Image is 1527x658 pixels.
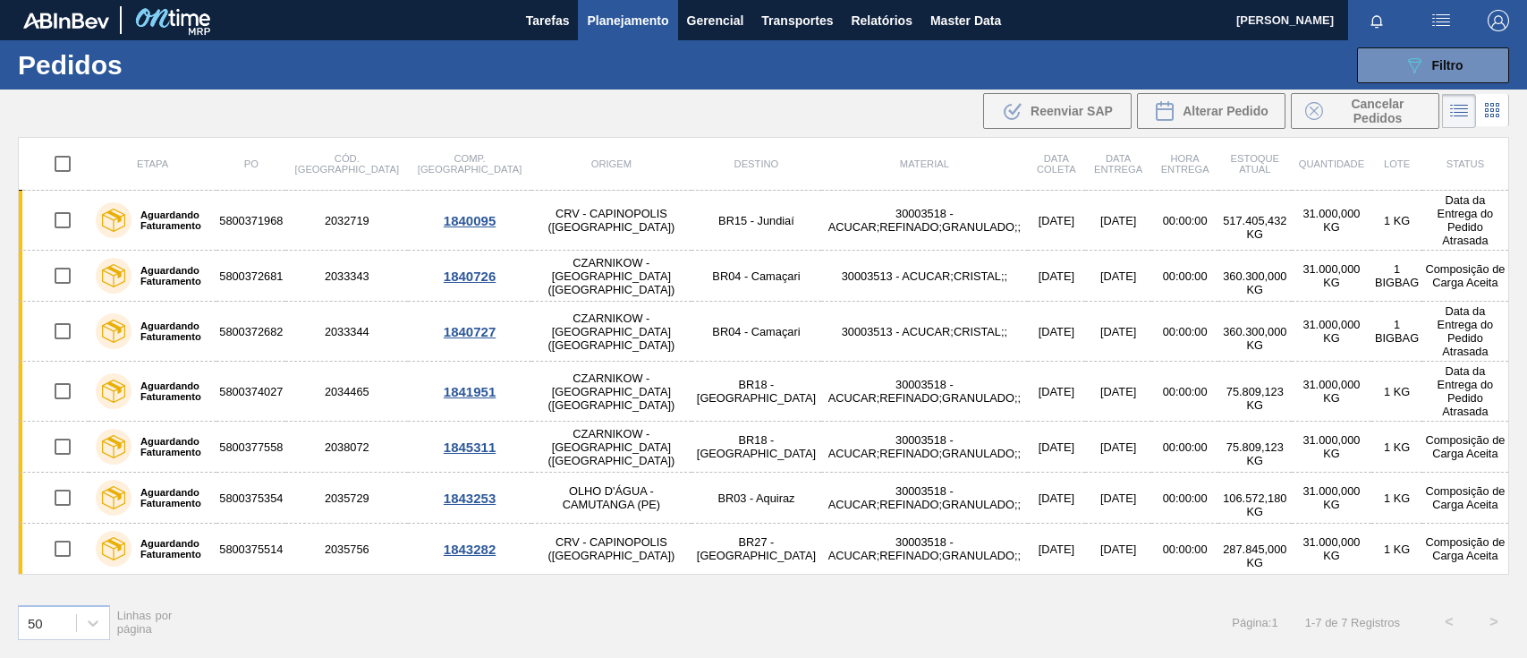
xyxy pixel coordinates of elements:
label: Aguardando Faturamento [131,265,209,286]
td: [DATE] [1085,473,1151,524]
td: 2033343 [285,251,408,302]
a: Aguardando Faturamento58003719682032719CRV - CAPINOPOLIS ([GEOGRAPHIC_DATA])BR15 - Jundiaí3000351... [19,191,1509,251]
td: 00:00:00 [1151,524,1218,575]
button: > [1472,600,1516,645]
td: CZARNIKOW - [GEOGRAPHIC_DATA] ([GEOGRAPHIC_DATA]) [531,302,691,362]
td: BR27 - [GEOGRAPHIC_DATA] [691,524,821,575]
span: Gerencial [687,10,744,31]
td: [DATE] [1085,251,1151,302]
span: Status [1446,158,1484,169]
span: PO [244,158,259,169]
div: Cancelar Pedidos em Massa [1291,93,1439,129]
td: BR18 - [GEOGRAPHIC_DATA] [691,422,821,473]
td: 00:00:00 [1151,251,1218,302]
td: 2032719 [285,191,408,251]
td: 31.000,000 KG [1292,362,1372,422]
div: Visão em Lista [1442,94,1476,128]
td: 2038072 [285,422,408,473]
td: 5800371968 [216,191,285,251]
img: userActions [1430,10,1452,31]
td: 2034465 [285,362,408,422]
td: 30003518 - ACUCAR;REFINADO;GRANULADO;; [821,191,1028,251]
span: 360.300,000 KG [1223,269,1286,296]
td: 5800375354 [216,473,285,524]
td: Data da Entrega do Pedido Atrasada [1422,302,1509,362]
span: Reenviar SAP [1031,104,1113,118]
span: 360.300,000 KG [1223,325,1286,352]
td: 30003518 - ACUCAR;REFINADO;GRANULADO;; [821,422,1028,473]
td: CRV - CAPINOPOLIS ([GEOGRAPHIC_DATA]) [531,524,691,575]
span: Etapa [137,158,168,169]
span: Comp. [GEOGRAPHIC_DATA] [418,153,522,175]
td: [DATE] [1028,524,1085,575]
td: 2035729 [285,473,408,524]
img: Logout [1488,10,1509,31]
label: Aguardando Faturamento [131,436,209,457]
span: Master Data [930,10,1001,31]
td: 5800377558 [216,422,285,473]
span: Filtro [1432,58,1463,73]
td: 31.000,000 KG [1292,524,1372,575]
td: [DATE] [1085,422,1151,473]
td: [DATE] [1085,362,1151,422]
span: 106.572,180 KG [1223,491,1286,518]
h1: Pedidos [18,55,280,75]
label: Aguardando Faturamento [131,209,209,231]
div: 1845311 [411,440,529,455]
span: 287.845,000 KG [1223,543,1286,569]
span: Quantidade [1299,158,1364,169]
td: 1 BIGBAG [1371,302,1422,362]
a: Aguardando Faturamento58003753542035729OLHO D'ÁGUA - CAMUTANGA (PE)BR03 - Aquiraz30003518 - ACUCA... [19,473,1509,524]
a: Aguardando Faturamento58003726822033344CZARNIKOW - [GEOGRAPHIC_DATA] ([GEOGRAPHIC_DATA])BR04 - Ca... [19,302,1509,362]
button: Filtro [1357,47,1509,83]
span: Lote [1384,158,1410,169]
span: Origem [591,158,632,169]
span: Data coleta [1037,153,1076,175]
td: 1 KG [1371,422,1422,473]
label: Aguardando Faturamento [131,487,209,508]
span: 517.405,432 KG [1223,214,1286,241]
span: Hora Entrega [1161,153,1209,175]
td: [DATE] [1028,302,1085,362]
span: Linhas por página [117,609,173,636]
div: 1843253 [411,491,529,506]
td: CZARNIKOW - [GEOGRAPHIC_DATA] ([GEOGRAPHIC_DATA]) [531,251,691,302]
td: [DATE] [1085,191,1151,251]
td: OLHO D'ÁGUA - CAMUTANGA (PE) [531,473,691,524]
td: 31.000,000 KG [1292,473,1372,524]
td: BR04 - Camaçari [691,302,821,362]
label: Aguardando Faturamento [131,380,209,402]
span: 75.809,123 KG [1226,385,1284,412]
td: 1 KG [1371,362,1422,422]
td: [DATE] [1028,422,1085,473]
button: < [1427,600,1472,645]
div: 1843282 [411,542,529,557]
td: [DATE] [1085,302,1151,362]
td: BR18 - [GEOGRAPHIC_DATA] [691,362,821,422]
td: [DATE] [1085,524,1151,575]
td: Composição de Carga Aceita [1422,251,1509,302]
td: 00:00:00 [1151,473,1218,524]
div: Reenviar SAP [983,93,1132,129]
div: 1840726 [411,269,529,284]
span: Alterar Pedido [1183,104,1268,118]
td: Composição de Carga Aceita [1422,422,1509,473]
td: 5800375514 [216,524,285,575]
td: BR04 - Camaçari [691,251,821,302]
span: Data entrega [1094,153,1142,175]
span: 75.809,123 KG [1226,440,1284,467]
td: 1 KG [1371,191,1422,251]
a: Aguardando Faturamento58003755142035756CRV - CAPINOPOLIS ([GEOGRAPHIC_DATA])BR27 - [GEOGRAPHIC_DA... [19,524,1509,575]
span: 1 - 7 de 7 Registros [1305,616,1400,629]
a: Aguardando Faturamento58003775582038072CZARNIKOW - [GEOGRAPHIC_DATA] ([GEOGRAPHIC_DATA])BR18 - [G... [19,422,1509,473]
td: 31.000,000 KG [1292,422,1372,473]
div: 1840095 [411,213,529,228]
a: Aguardando Faturamento58003740272034465CZARNIKOW - [GEOGRAPHIC_DATA] ([GEOGRAPHIC_DATA])BR18 - [G... [19,362,1509,422]
td: 1 KG [1371,473,1422,524]
td: BR15 - Jundiaí [691,191,821,251]
td: Composição de Carga Aceita [1422,473,1509,524]
div: Alterar Pedido [1137,93,1285,129]
td: CZARNIKOW - [GEOGRAPHIC_DATA] ([GEOGRAPHIC_DATA]) [531,422,691,473]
